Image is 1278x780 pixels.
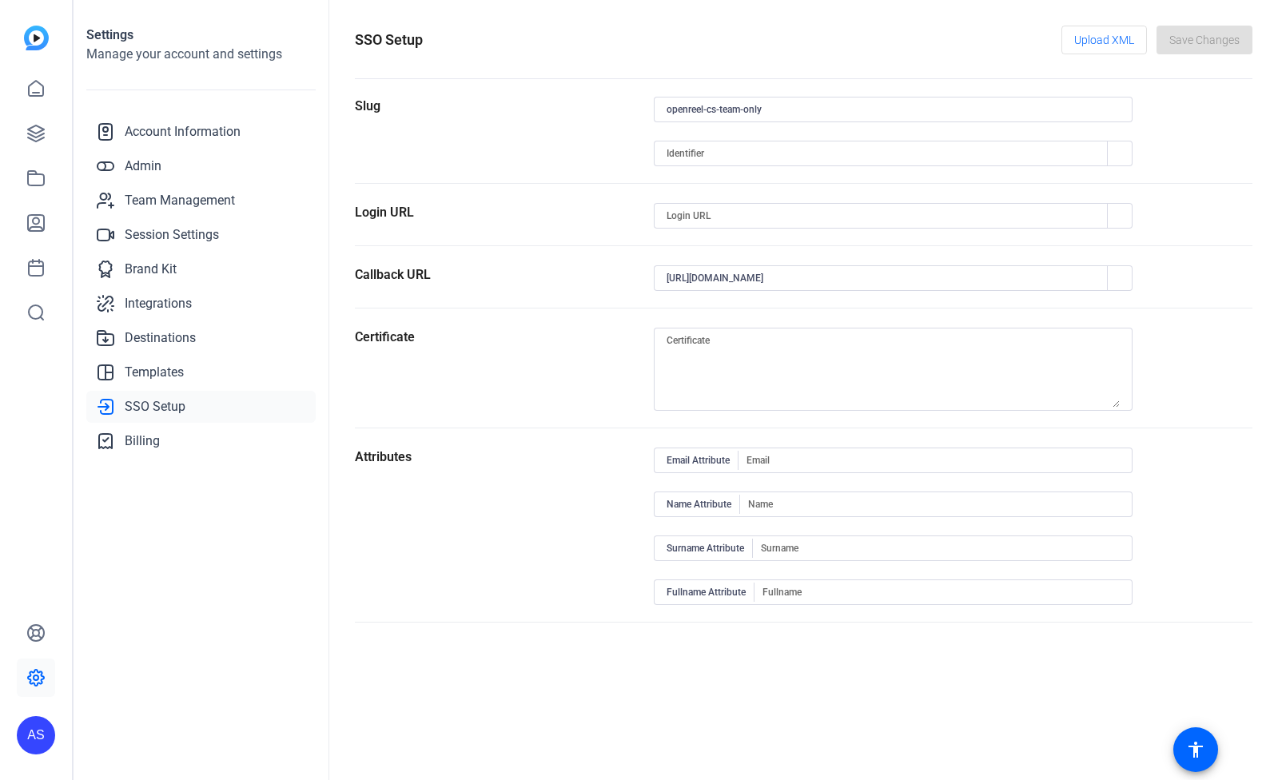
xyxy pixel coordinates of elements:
button: Upload XML [1061,26,1147,54]
mat-icon: accessibility [1186,740,1205,759]
input: Login URL [667,206,1104,225]
label: Certificate [355,329,415,344]
a: Account Information [86,116,316,148]
input: Callback URL [667,269,1104,288]
span: Admin [125,157,161,176]
div: AS [17,716,55,754]
span: Session Settings [125,225,219,245]
input: Identifier [667,144,1104,163]
input: Email [746,451,1120,470]
img: blue-gradient.svg [24,26,49,50]
input: Slug [667,100,1120,119]
span: Brand Kit [125,260,177,279]
span: Templates [125,363,184,382]
span: Destinations [125,328,196,348]
a: Templates [86,356,316,388]
input: Name [748,495,1120,514]
span: Upload XML [1074,25,1134,55]
span: Billing [125,432,160,451]
a: Session Settings [86,219,316,251]
span: Account Information [125,122,241,141]
span: Integrations [125,294,192,313]
label: Slug [355,98,380,113]
h1: Settings [86,26,316,45]
span: Surname Attribute [667,539,753,558]
label: Callback URL [355,267,431,282]
h1: SSO Setup [355,29,423,51]
a: Destinations [86,322,316,354]
span: Name Attribute [667,495,740,514]
span: SSO Setup [125,397,185,416]
label: Attributes [355,449,412,464]
a: Team Management [86,185,316,217]
span: Fullname Attribute [667,583,754,602]
input: Surname [761,539,1120,558]
label: Login URL [355,205,414,220]
a: Integrations [86,288,316,320]
span: Team Management [125,191,235,210]
h2: Manage your account and settings [86,45,316,64]
a: Billing [86,425,316,457]
span: Email Attribute [667,451,739,470]
a: SSO Setup [86,391,316,423]
input: Fullname [762,583,1120,602]
a: Admin [86,150,316,182]
a: Brand Kit [86,253,316,285]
